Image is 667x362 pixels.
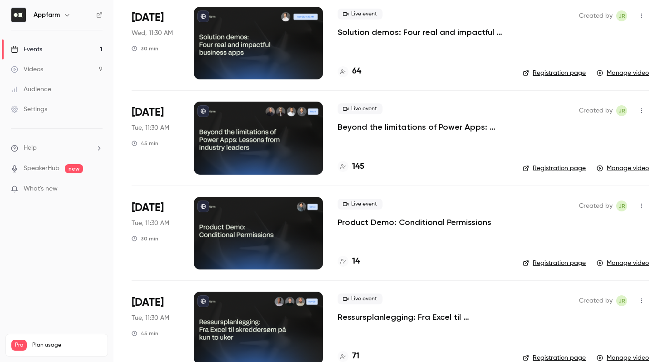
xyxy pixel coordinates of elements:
span: new [65,164,83,173]
a: Registration page [523,164,586,173]
div: Events [11,45,42,54]
span: JR [618,201,625,211]
span: JR [618,295,625,306]
span: JR [618,10,625,21]
a: Manage video [597,164,649,173]
span: Plan usage [32,342,102,349]
span: Julie Remen [616,10,627,21]
h4: 145 [352,161,364,173]
div: Settings [11,105,47,114]
div: 45 min [132,330,158,337]
span: Live event [338,294,383,304]
span: Created by [579,105,613,116]
span: Created by [579,10,613,21]
h4: 14 [352,255,360,268]
span: Julie Remen [616,105,627,116]
iframe: Noticeable Trigger [92,185,103,193]
span: [DATE] [132,201,164,215]
a: SpeakerHub [24,164,59,173]
span: Tue, 11:30 AM [132,123,169,132]
span: [DATE] [132,105,164,120]
span: JR [618,105,625,116]
div: 30 min [132,235,158,242]
a: Product Demo: Conditional Permissions [338,217,491,228]
span: Tue, 11:30 AM [132,219,169,228]
a: Registration page [523,259,586,268]
span: Live event [338,103,383,114]
div: 45 min [132,140,158,147]
span: [DATE] [132,295,164,310]
div: Videos [11,65,43,74]
span: Created by [579,295,613,306]
li: help-dropdown-opener [11,143,103,153]
span: Pro [11,340,27,351]
a: Manage video [597,68,649,78]
a: 64 [338,65,361,78]
a: 145 [338,161,364,173]
span: [DATE] [132,10,164,25]
a: Manage video [597,259,649,268]
div: 30 min [132,45,158,52]
span: Julie Remen [616,295,627,306]
div: Feb 11 Tue, 11:30 AM (Europe/Oslo) [132,102,179,174]
span: Tue, 11:30 AM [132,313,169,323]
div: May 28 Wed, 11:30 AM (Europe/Oslo) [132,7,179,79]
span: Live event [338,9,383,20]
a: Registration page [523,68,586,78]
span: Live event [338,199,383,210]
a: Solution demos: Four real and impactful business apps [338,27,508,38]
span: Help [24,143,37,153]
span: What's new [24,184,58,194]
a: Beyond the limitations of Power Apps: Lessons from industry leaders [338,122,508,132]
div: Dec 3 Tue, 11:30 AM (Europe/Oslo) [132,197,179,269]
img: Appfarm [11,8,26,22]
div: Audience [11,85,51,94]
h6: Appfarm [34,10,60,20]
span: Created by [579,201,613,211]
a: Ressursplanlegging: Fra Excel til skreddersøm på kun to uker [338,312,508,323]
h4: 64 [352,65,361,78]
span: Julie Remen [616,201,627,211]
a: 14 [338,255,360,268]
span: Wed, 11:30 AM [132,29,173,38]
